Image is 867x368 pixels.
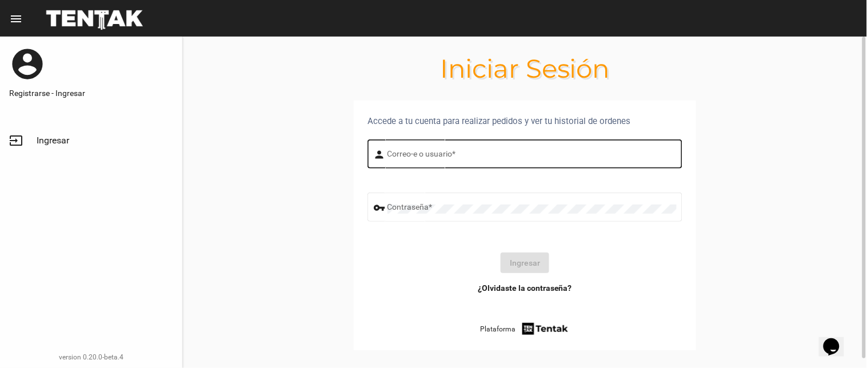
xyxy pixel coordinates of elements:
iframe: chat widget [819,322,856,357]
img: tentak-firm.png [521,321,570,337]
div: version 0.20.0-beta.4 [9,351,173,363]
div: Accede a tu cuenta para realizar pedidos y ver tu historial de ordenes [367,114,682,128]
mat-icon: vpn_key [374,201,387,215]
a: Plataforma [480,321,570,337]
a: ¿Olvidaste la contraseña? [478,282,572,294]
mat-icon: menu [9,12,23,26]
mat-icon: input [9,134,23,147]
span: Plataforma [480,323,516,335]
button: Ingresar [501,253,549,273]
mat-icon: account_circle [9,46,46,82]
a: Registrarse - Ingresar [9,87,173,99]
span: Ingresar [37,135,69,146]
h1: Iniciar Sesión [183,59,867,78]
mat-icon: person [374,148,387,162]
